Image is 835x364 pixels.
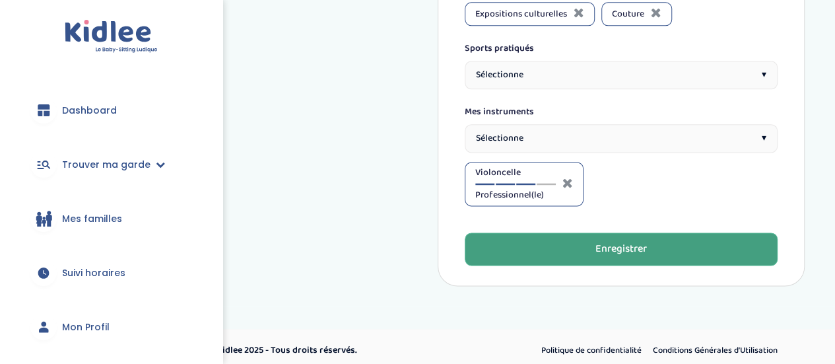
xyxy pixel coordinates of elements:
[20,141,203,188] a: Trouver ma garde
[762,131,766,145] span: ▾
[475,188,556,202] span: Professionnel(le)
[62,212,122,226] span: Mes familles
[62,320,110,334] span: Mon Profil
[612,7,644,21] span: Couture
[465,105,534,119] label: Mes instruments
[476,131,523,145] span: Sélectionne
[20,195,203,242] a: Mes familles
[476,68,523,82] span: Sélectionne
[20,249,203,297] a: Suivi horaires
[465,42,534,55] label: Sports pratiqués
[62,266,125,280] span: Suivi horaires
[475,7,567,21] span: Expositions culturelles
[20,303,203,351] a: Mon Profil
[537,342,646,359] a: Politique de confidentialité
[648,342,782,359] a: Conditions Générales d’Utilisation
[762,68,766,82] span: ▾
[209,344,474,357] p: © Kidlee 2025 - Tous droits réservés.
[595,242,647,257] div: Enregistrer
[62,104,117,118] span: Dashboard
[65,20,158,54] img: logo.svg
[62,158,150,172] span: Trouver ma garde
[475,166,556,180] span: Violoncelle
[465,233,778,266] button: Enregistrer
[20,87,203,134] a: Dashboard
